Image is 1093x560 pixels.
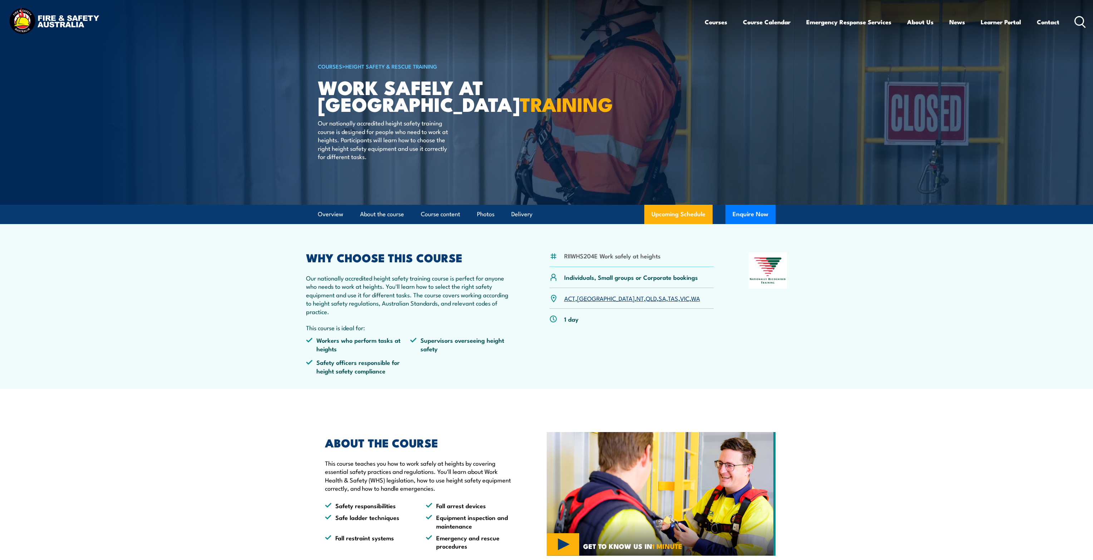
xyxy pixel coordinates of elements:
[1037,13,1059,31] a: Contact
[325,534,413,550] li: Fall restraint systems
[743,13,791,31] a: Course Calendar
[680,294,689,302] a: VIC
[659,294,666,302] a: SA
[691,294,700,302] a: WA
[360,205,404,224] a: About the course
[949,13,965,31] a: News
[725,205,776,224] button: Enquire Now
[306,336,410,353] li: Workers who perform tasks at heights
[577,294,635,302] a: [GEOGRAPHIC_DATA]
[421,205,460,224] a: Course content
[907,13,934,31] a: About Us
[426,534,514,550] li: Emergency and rescue procedures
[318,119,448,160] p: Our nationally accredited height safety training course is designed for people who need to work a...
[325,501,413,510] li: Safety responsibilities
[646,294,657,302] a: QLD
[511,205,532,224] a: Delivery
[564,315,578,323] p: 1 day
[318,62,342,70] a: COURSES
[705,13,727,31] a: Courses
[410,336,515,353] li: Supervisors overseeing height safety
[325,437,514,447] h2: ABOUT THE COURSE
[318,62,494,70] h6: >
[520,89,613,118] strong: TRAINING
[668,294,678,302] a: TAS
[318,205,343,224] a: Overview
[306,358,410,375] li: Safety officers responsible for height safety compliance
[345,62,437,70] a: Height Safety & Rescue Training
[652,541,682,551] strong: 1 MINUTE
[426,501,514,510] li: Fall arrest devices
[547,432,776,556] img: Work Safely at Heights TRAINING (2)
[636,294,644,302] a: NT
[306,252,515,262] h2: WHY CHOOSE THIS COURSE
[426,513,514,530] li: Equipment inspection and maintenance
[644,205,713,224] a: Upcoming Schedule
[564,273,698,281] p: Individuals, Small groups or Corporate bookings
[564,294,575,302] a: ACT
[318,79,494,112] h1: Work Safely at [GEOGRAPHIC_DATA]
[477,205,494,224] a: Photos
[583,543,682,549] span: GET TO KNOW US IN
[564,294,700,302] p: , , , , , , ,
[564,252,660,260] li: RIIWHS204E Work safely at heights
[306,323,515,332] p: This course is ideal for:
[325,459,514,492] p: This course teaches you how to work safely at heights by covering essential safety practices and ...
[325,513,413,530] li: Safe ladder techniques
[749,252,787,289] img: Nationally Recognised Training logo.
[981,13,1021,31] a: Learner Portal
[806,13,891,31] a: Emergency Response Services
[306,274,515,316] p: Our nationally accredited height safety training course is perfect for anyone who needs to work a...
